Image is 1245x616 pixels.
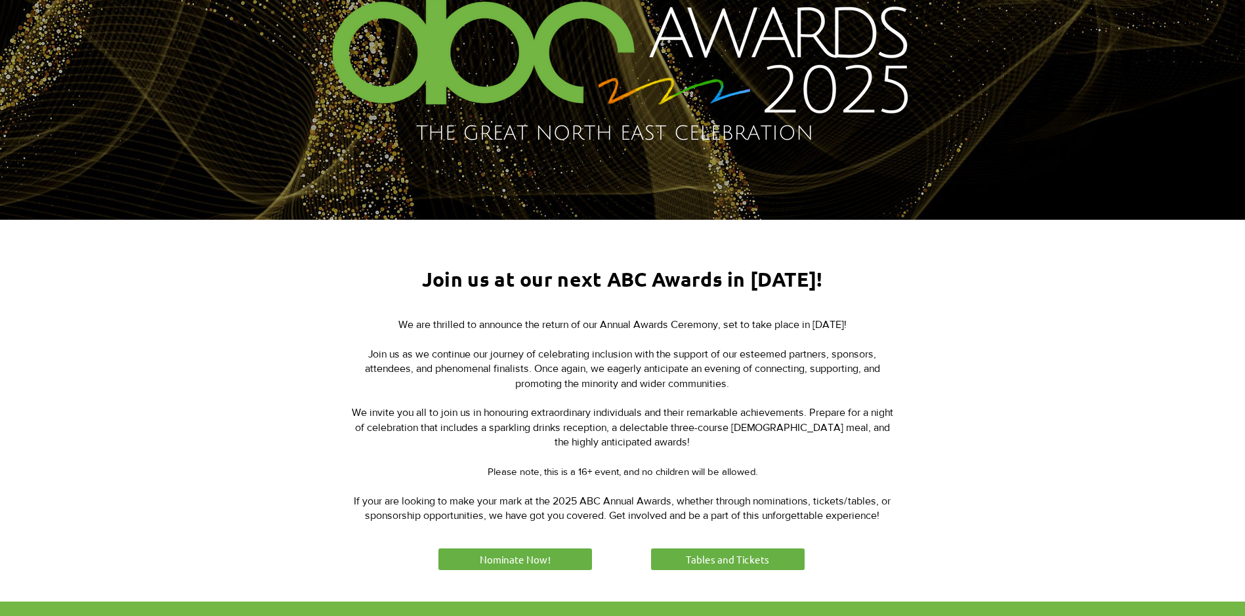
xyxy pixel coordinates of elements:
span: We are thrilled to announce the return of our Annual Awards Ceremony, set to take place in [DATE]! [398,319,847,330]
span: Join us at our next ABC Awards in [DATE]! [422,267,822,291]
span: Please note, this is a 16+ event, and no children will be allowed. [488,466,757,477]
a: Nominate Now! [436,546,594,572]
span: We invite you all to join us in honouring extraordinary individuals and their remarkable achievem... [352,407,893,447]
span: Tables and Tickets [686,552,769,566]
span: Join us as we continue our journey of celebrating inclusion with the support of our esteemed part... [365,348,880,389]
span: Nominate Now! [480,552,551,566]
span: If your are looking to make your mark at the 2025 ABC Annual Awards, whether through nominations,... [354,495,891,521]
a: Tables and Tickets [649,546,807,572]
